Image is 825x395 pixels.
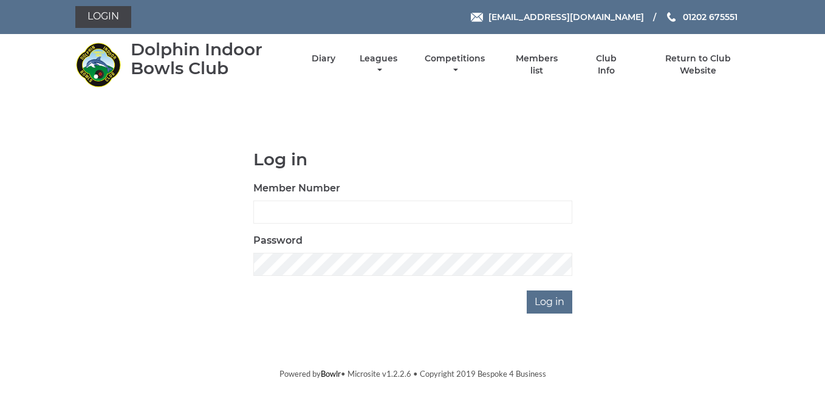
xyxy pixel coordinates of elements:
label: Member Number [253,181,340,196]
a: Phone us 01202 675551 [665,10,738,24]
a: Login [75,6,131,28]
a: Diary [312,53,335,64]
img: Email [471,13,483,22]
a: Members list [509,53,565,77]
a: Bowlr [321,369,341,379]
span: [EMAIL_ADDRESS][DOMAIN_NAME] [488,12,644,22]
span: Powered by • Microsite v1.2.2.6 • Copyright 2019 Bespoke 4 Business [279,369,546,379]
img: Dolphin Indoor Bowls Club [75,42,121,88]
a: Leagues [357,53,400,77]
span: 01202 675551 [683,12,738,22]
a: Competitions [422,53,488,77]
input: Log in [527,290,572,314]
div: Dolphin Indoor Bowls Club [131,40,290,78]
img: Phone us [667,12,676,22]
label: Password [253,233,303,248]
h1: Log in [253,150,572,169]
a: Return to Club Website [647,53,750,77]
a: Club Info [586,53,626,77]
a: Email [EMAIL_ADDRESS][DOMAIN_NAME] [471,10,644,24]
